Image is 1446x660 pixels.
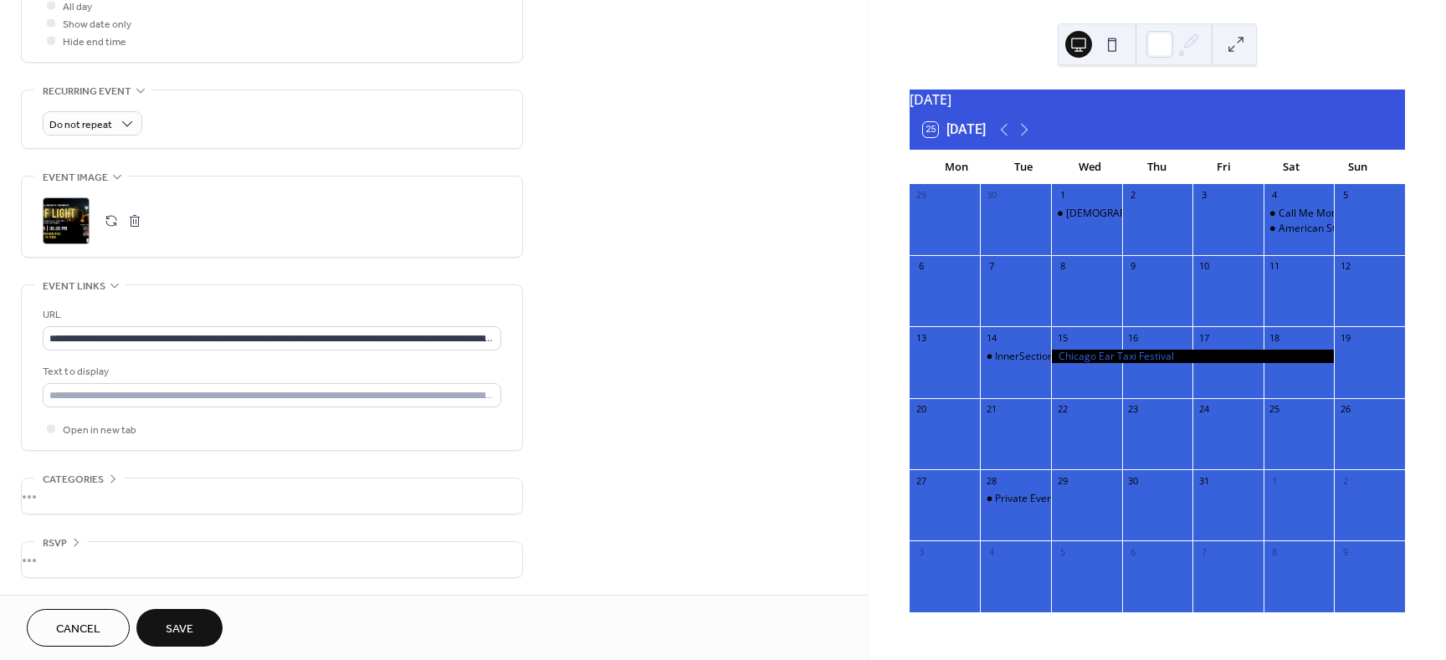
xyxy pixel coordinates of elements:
div: 23 [1127,403,1140,416]
div: 8 [1056,260,1069,273]
div: 8 [1269,545,1281,558]
div: 16 [1127,331,1140,344]
div: Fri [1191,151,1258,184]
div: InnerSections: Call Me Mother Film Suite Premiere [995,350,1229,364]
div: 27 [915,474,927,487]
div: 7 [985,260,997,273]
div: American Story concert with Apollo Chamber Players [1264,222,1335,236]
div: ••• [22,542,522,577]
div: Call Me Mother at The B.I.R.T.H. Fair [1264,207,1335,221]
div: Private Event [980,492,1051,506]
span: Hide end time [63,33,126,51]
span: Show date only [63,16,131,33]
div: InnerSections: Call Me Mother Film Suite Premiere [980,350,1051,364]
div: 26 [1339,403,1351,416]
div: 1 [1269,474,1281,487]
div: Private Event [995,492,1056,506]
div: 6 [1127,545,1140,558]
div: 13 [915,331,927,344]
div: Methodist Hospital Lunch and Learn [1051,207,1122,221]
span: Do not repeat [49,115,112,135]
div: 29 [915,189,927,202]
span: Recurring event [43,83,131,100]
div: Sat [1258,151,1325,184]
span: Open in new tab [63,422,136,439]
div: 25 [1269,403,1281,416]
div: 2 [1339,474,1351,487]
div: URL [43,306,498,324]
div: 11 [1269,260,1281,273]
div: 21 [985,403,997,416]
div: 28 [985,474,997,487]
div: 30 [1127,474,1140,487]
div: 1 [1056,189,1069,202]
div: 12 [1339,260,1351,273]
div: Mon [923,151,990,184]
button: Cancel [27,609,130,647]
div: 2 [1127,189,1140,202]
div: 5 [1056,545,1069,558]
div: Sun [1325,151,1392,184]
div: 9 [1339,545,1351,558]
div: 3 [915,545,927,558]
div: [DATE] [910,90,1405,110]
div: ••• [22,478,522,514]
div: Tue [990,151,1057,184]
div: 6 [915,260,927,273]
div: 22 [1056,403,1069,416]
button: 25[DATE] [917,118,992,141]
span: Categories [43,471,104,489]
div: Call Me Mother at The B.I.R.T.H. Fair [1279,207,1446,221]
div: Wed [1057,151,1124,184]
div: ; [43,197,90,244]
div: 24 [1197,403,1210,416]
div: 15 [1056,331,1069,344]
div: 18 [1269,331,1281,344]
div: 4 [1269,189,1281,202]
span: RSVP [43,535,67,552]
div: 10 [1197,260,1210,273]
span: Cancel [56,621,100,638]
div: Chicago Ear Taxi Festival [1051,350,1334,364]
div: 9 [1127,260,1140,273]
div: 30 [985,189,997,202]
span: Save [166,621,193,638]
div: 14 [985,331,997,344]
div: 17 [1197,331,1210,344]
div: 3 [1197,189,1210,202]
div: 19 [1339,331,1351,344]
div: 29 [1056,474,1069,487]
div: 7 [1197,545,1210,558]
div: 20 [915,403,927,416]
div: Text to display [43,363,498,381]
button: Save [136,609,223,647]
div: [DEMOGRAPHIC_DATA] Hospital Lunch and Learn [1066,207,1297,221]
span: Event links [43,278,105,295]
div: 5 [1339,189,1351,202]
div: 4 [985,545,997,558]
div: Thu [1124,151,1191,184]
span: Event image [43,169,108,187]
div: 31 [1197,474,1210,487]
